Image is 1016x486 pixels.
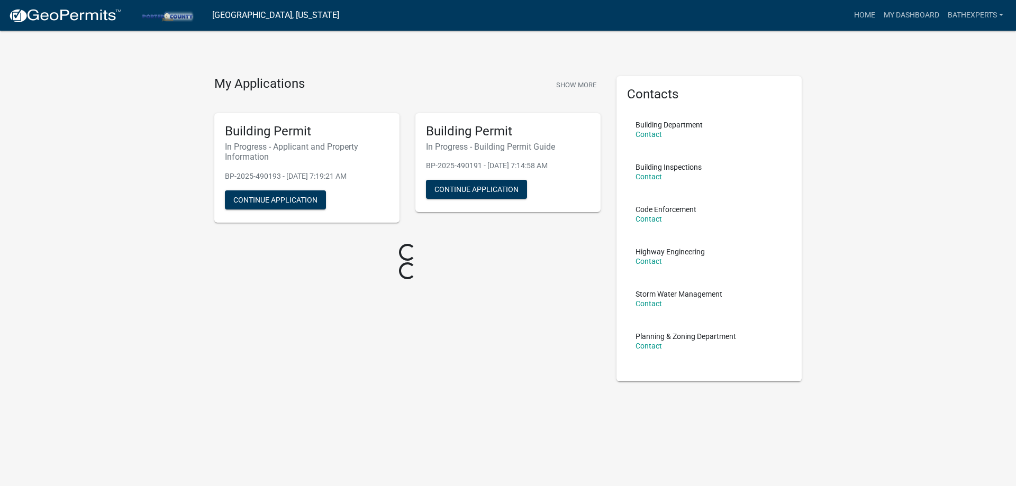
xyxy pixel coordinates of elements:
[636,299,662,308] a: Contact
[636,163,702,171] p: Building Inspections
[214,76,305,92] h4: My Applications
[225,124,389,139] h5: Building Permit
[636,215,662,223] a: Contact
[636,121,703,129] p: Building Department
[212,6,339,24] a: [GEOGRAPHIC_DATA], [US_STATE]
[130,8,204,22] img: Porter County, Indiana
[636,172,662,181] a: Contact
[636,333,736,340] p: Planning & Zoning Department
[636,248,705,255] p: Highway Engineering
[944,5,1008,25] a: BathExperts
[426,180,527,199] button: Continue Application
[426,142,590,152] h6: In Progress - Building Permit Guide
[850,5,879,25] a: Home
[426,124,590,139] h5: Building Permit
[627,87,791,102] h5: Contacts
[225,142,389,162] h6: In Progress - Applicant and Property Information
[426,160,590,171] p: BP-2025-490191 - [DATE] 7:14:58 AM
[225,190,326,209] button: Continue Application
[879,5,944,25] a: My Dashboard
[636,342,662,350] a: Contact
[636,130,662,139] a: Contact
[636,206,696,213] p: Code Enforcement
[636,257,662,265] a: Contact
[552,76,601,94] button: Show More
[636,290,722,298] p: Storm Water Management
[225,171,389,182] p: BP-2025-490193 - [DATE] 7:19:21 AM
